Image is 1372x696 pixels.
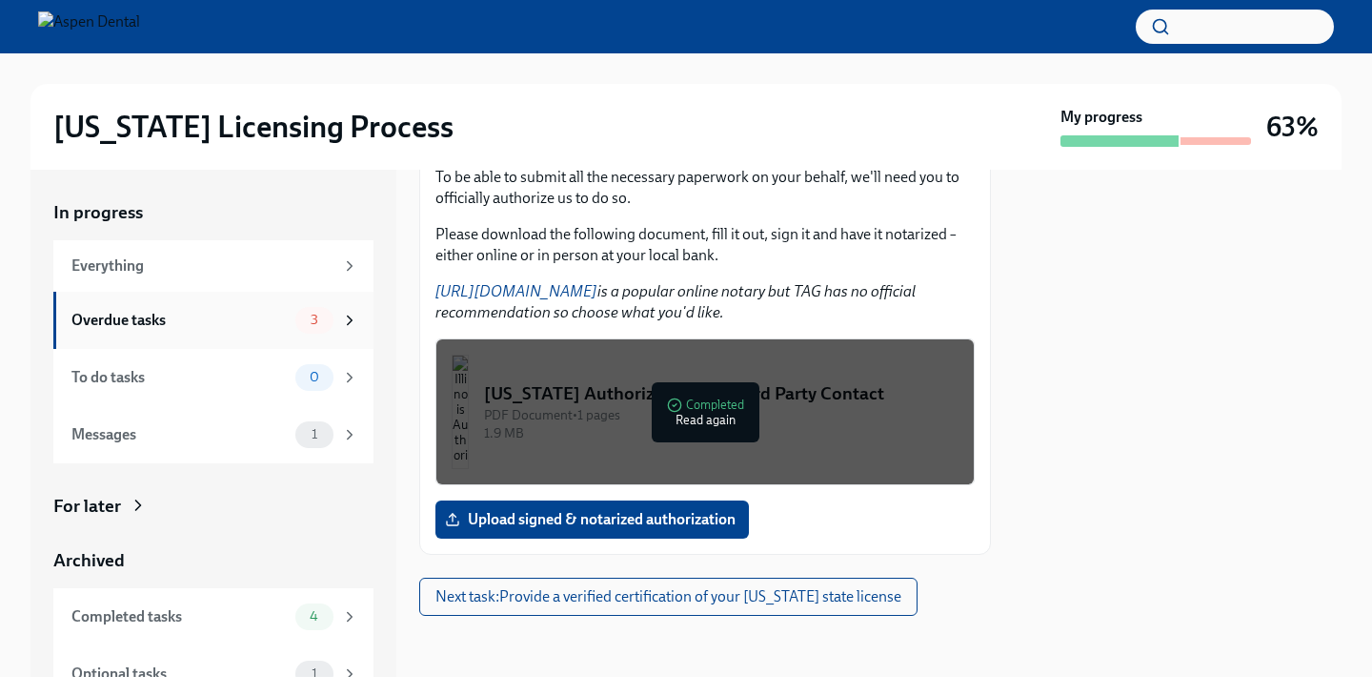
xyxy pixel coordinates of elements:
a: Messages1 [53,406,373,463]
strong: My progress [1060,107,1142,128]
span: 0 [298,370,331,384]
a: [URL][DOMAIN_NAME] [435,282,597,300]
button: [US_STATE] Authorization for Third Party ContactPDF Document•1 pages1.9 MBCompletedRead again [435,338,975,485]
label: Upload signed & notarized authorization [435,501,749,539]
div: To do tasks [71,367,288,388]
a: Archived [53,548,373,573]
span: 3 [299,313,330,327]
span: Next task : Provide a verified certification of your [US_STATE] state license [435,587,901,606]
button: Next task:Provide a verified certification of your [US_STATE] state license [419,578,918,616]
h2: [US_STATE] Licensing Process [53,108,454,146]
span: Upload signed & notarized authorization [449,510,736,529]
div: Overdue tasks [71,310,288,331]
a: In progress [53,200,373,225]
div: For later [53,494,121,519]
div: Messages [71,424,288,445]
a: To do tasks0 [53,349,373,406]
div: Everything [71,256,333,276]
span: 1 [300,666,329,681]
div: Optional tasks [71,664,288,685]
div: Completed tasks [71,606,288,627]
span: 1 [300,427,329,441]
span: 4 [298,609,330,624]
h3: 63% [1266,110,1319,144]
img: Illinois Authorization for Third Party Contact [452,355,469,469]
div: PDF Document • 1 pages [484,406,958,424]
em: is a popular online notary but TAG has no official recommendation so choose what you'd like. [435,282,916,321]
p: Please download the following document, fill it out, sign it and have it notarized – either onlin... [435,224,975,266]
img: Aspen Dental [38,11,140,42]
div: 1.9 MB [484,424,958,442]
a: For later [53,494,373,519]
a: Overdue tasks3 [53,292,373,349]
a: Completed tasks4 [53,588,373,645]
p: To be able to submit all the necessary paperwork on your behalf, we'll need you to officially aut... [435,167,975,209]
div: [US_STATE] Authorization for Third Party Contact [484,381,958,406]
a: Everything [53,240,373,292]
